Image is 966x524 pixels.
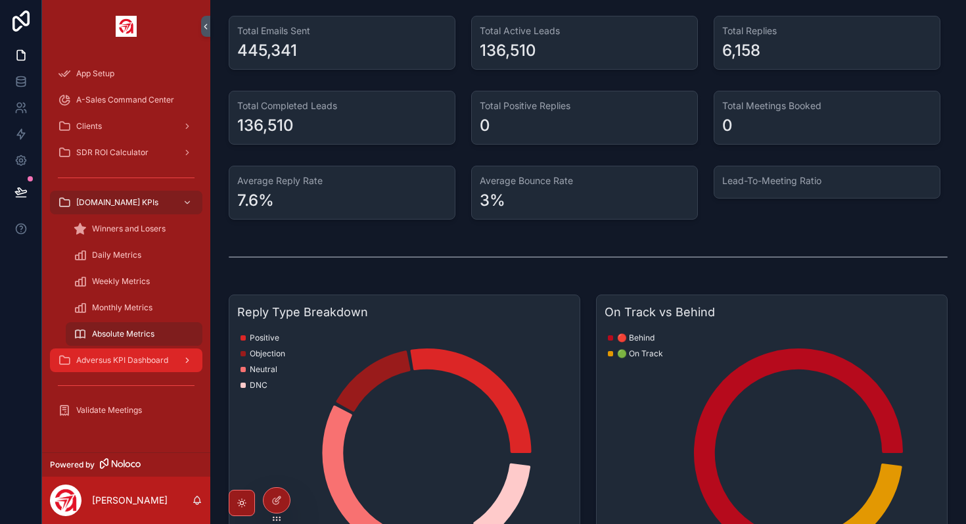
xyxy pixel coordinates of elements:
[617,348,663,359] span: 🟢 On Track
[50,191,202,214] a: [DOMAIN_NAME] KPIs
[42,53,210,439] div: scrollable content
[250,364,277,375] span: Neutral
[50,460,95,470] span: Powered by
[722,115,733,136] div: 0
[722,174,932,187] h3: Lead-To-Meeting Ratio
[250,333,279,343] span: Positive
[480,190,505,211] div: 3%
[237,190,274,211] div: 7.6%
[66,322,202,346] a: Absolute Metrics
[480,99,689,112] h3: Total Positive Replies
[480,24,689,37] h3: Total Active Leads
[50,398,202,422] a: Validate Meetings
[237,99,447,112] h3: Total Completed Leads
[42,452,210,477] a: Powered by
[722,24,932,37] h3: Total Replies
[237,174,447,187] h3: Average Reply Rate
[66,270,202,293] a: Weekly Metrics
[92,302,152,313] span: Monthly Metrics
[250,380,267,391] span: DNC
[237,115,294,136] div: 136,510
[722,99,932,112] h3: Total Meetings Booked
[722,40,760,61] div: 6,158
[50,62,202,85] a: App Setup
[237,303,572,322] h3: Reply Type Breakdown
[66,243,202,267] a: Daily Metrics
[92,250,141,260] span: Daily Metrics
[76,68,114,79] span: App Setup
[76,147,149,158] span: SDR ROI Calculator
[50,348,202,372] a: Adversus KPI Dashboard
[92,276,150,287] span: Weekly Metrics
[92,329,154,339] span: Absolute Metrics
[480,115,490,136] div: 0
[617,333,655,343] span: 🔴 Behind
[92,494,168,507] p: [PERSON_NAME]
[66,217,202,241] a: Winners and Losers
[250,348,285,359] span: Objection
[50,88,202,112] a: A-Sales Command Center
[76,197,158,208] span: [DOMAIN_NAME] KPIs
[76,121,102,131] span: Clients
[50,114,202,138] a: Clients
[66,296,202,320] a: Monthly Metrics
[92,224,166,234] span: Winners and Losers
[76,355,168,366] span: Adversus KPI Dashboard
[50,141,202,164] a: SDR ROI Calculator
[605,303,939,322] h3: On Track vs Behind
[76,95,174,105] span: A-Sales Command Center
[237,40,297,61] div: 445,341
[480,174,689,187] h3: Average Bounce Rate
[76,405,142,416] span: Validate Meetings
[116,16,137,37] img: App logo
[480,40,536,61] div: 136,510
[237,24,447,37] h3: Total Emails Sent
